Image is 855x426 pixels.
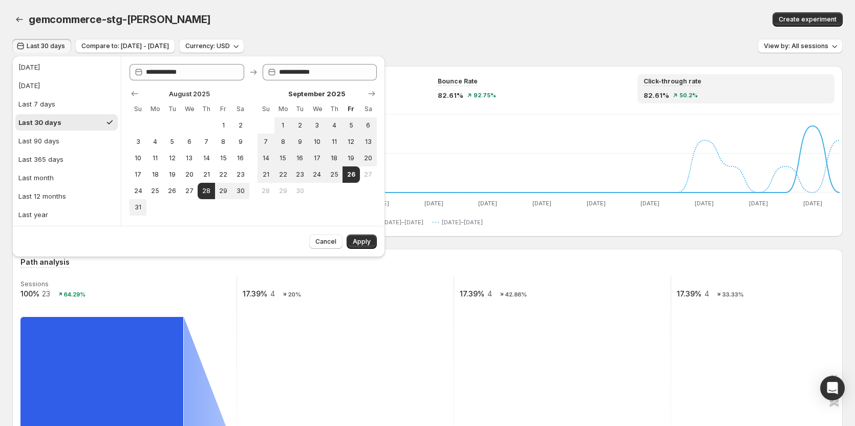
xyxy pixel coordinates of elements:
span: 13 [364,138,373,146]
span: Compare to: [DATE] - [DATE] [81,42,169,50]
span: Fr [219,105,228,113]
span: We [313,105,322,113]
button: Sunday September 14 2025 [258,150,274,166]
button: [DATE]–[DATE] [373,216,427,228]
span: 25 [330,171,338,179]
button: Sunday August 10 2025 [130,150,146,166]
button: Friday September 12 2025 [343,134,359,150]
button: Monday August 11 2025 [146,150,163,166]
span: 17 [134,171,142,179]
span: 23 [236,171,245,179]
span: 5 [168,138,177,146]
span: Th [330,105,338,113]
button: Last 90 days [15,133,118,149]
div: [DATE] [18,62,40,72]
div: Last month [18,173,54,183]
text: 42.86% [505,291,527,298]
span: 28 [202,187,210,195]
button: Monday September 22 2025 [274,166,291,183]
button: Tuesday August 26 2025 [164,183,181,199]
span: 14 [202,154,210,162]
span: 15 [219,154,228,162]
span: 24 [313,171,322,179]
span: Last 30 days [27,42,65,50]
button: Monday September 8 2025 [274,134,291,150]
span: 3 [134,138,142,146]
button: Wednesday August 13 2025 [181,150,198,166]
span: 13 [185,154,194,162]
th: Friday [215,101,232,117]
span: 4 [151,138,159,146]
text: 20% [288,291,301,298]
button: Friday August 8 2025 [215,134,232,150]
th: Tuesday [291,101,308,117]
span: 8 [279,138,287,146]
span: 9 [295,138,304,146]
span: Mo [279,105,287,113]
th: Thursday [326,101,343,117]
button: Sunday September 21 2025 [258,166,274,183]
span: 7 [202,138,210,146]
text: [DATE] [587,200,606,207]
span: 31 [134,203,142,211]
button: Wednesday August 27 2025 [181,183,198,199]
button: Last month [15,169,118,186]
button: Last 30 days [12,39,71,53]
button: Show next month, October 2025 [365,87,379,101]
button: Friday September 5 2025 [343,117,359,134]
button: [DATE] [15,59,118,75]
button: [DATE] [15,77,118,94]
button: Friday August 15 2025 [215,150,232,166]
button: Monday August 4 2025 [146,134,163,150]
span: gemcommerce-stg-[PERSON_NAME] [29,13,211,26]
text: [DATE] [695,200,714,207]
text: 4 [704,289,709,298]
button: Monday September 29 2025 [274,183,291,199]
text: [DATE] [478,200,497,207]
span: 30 [236,187,245,195]
button: Wednesday September 10 2025 [309,134,326,150]
button: Create experiment [773,12,843,27]
span: 8 [219,138,228,146]
span: 17 [313,154,322,162]
text: 4 [270,289,275,298]
span: Create experiment [779,15,837,24]
button: Saturday August 16 2025 [232,150,249,166]
span: 21 [262,171,270,179]
div: Last 90 days [18,136,59,146]
text: 17.39% [243,289,267,298]
span: [DATE]–[DATE] [442,218,483,226]
span: Mo [151,105,159,113]
span: Bounce Rate [438,77,478,86]
span: Click-through rate [644,77,701,86]
div: [DATE] [18,80,40,91]
th: Saturday [232,101,249,117]
span: View by: All sessions [764,42,828,50]
span: 11 [151,154,159,162]
button: Tuesday September 2 2025 [291,117,308,134]
span: 22 [279,171,287,179]
button: Saturday August 9 2025 [232,134,249,150]
span: 29 [279,187,287,195]
span: 11 [330,138,338,146]
button: Last 12 months [15,188,118,204]
th: Wednesday [309,101,326,117]
span: 18 [330,154,338,162]
span: 50.2% [679,92,698,98]
button: Thursday September 18 2025 [326,150,343,166]
button: Tuesday August 5 2025 [164,134,181,150]
button: Thursday September 11 2025 [326,134,343,150]
button: Monday September 15 2025 [274,150,291,166]
span: 19 [347,154,355,162]
button: Last 7 days [15,96,118,112]
button: Saturday September 6 2025 [360,117,377,134]
th: Friday [343,101,359,117]
button: Wednesday September 17 2025 [309,150,326,166]
span: Fr [347,105,355,113]
span: 18 [151,171,159,179]
button: Saturday August 23 2025 [232,166,249,183]
th: Saturday [360,101,377,117]
th: Sunday [130,101,146,117]
div: Last 30 days [18,117,61,127]
button: Thursday August 7 2025 [198,134,215,150]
